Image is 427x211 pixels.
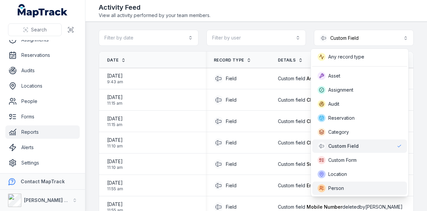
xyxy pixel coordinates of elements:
span: Audit [328,101,339,107]
span: Assignment [328,87,353,93]
span: Custom Field [328,143,359,149]
div: Custom Field [311,48,409,197]
button: Custom Field [314,30,414,46]
span: Custom Form [328,157,357,164]
span: Person [328,185,344,192]
span: Category [328,129,349,135]
span: Any record type [328,54,364,60]
span: Location [328,171,347,178]
span: Reservation [328,115,355,121]
span: Asset [328,73,340,79]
